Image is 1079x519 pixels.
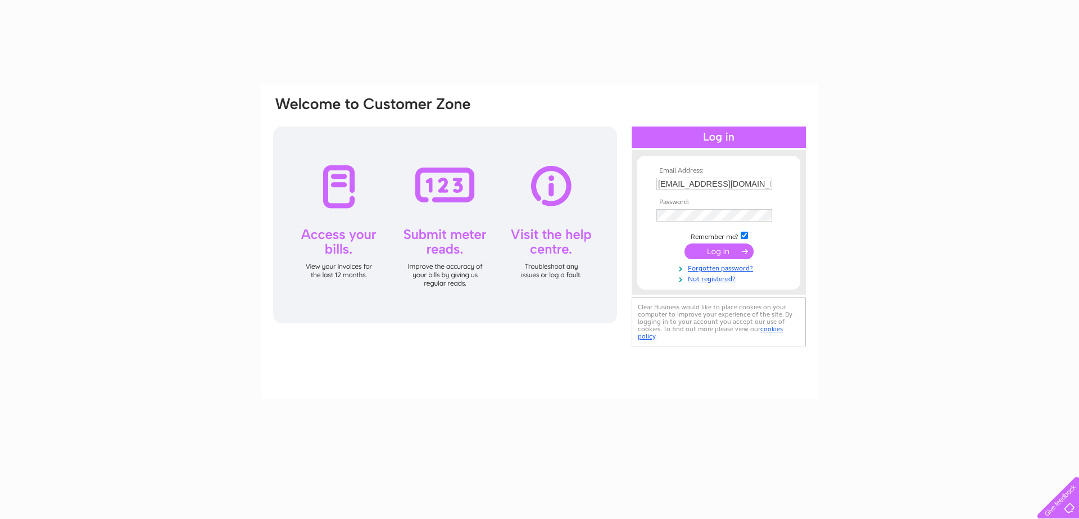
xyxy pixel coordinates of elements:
[656,273,784,283] a: Not registered?
[656,262,784,273] a: Forgotten password?
[654,230,784,241] td: Remember me?
[684,243,754,259] input: Submit
[638,325,783,340] a: cookies policy
[654,198,784,206] th: Password:
[632,297,806,346] div: Clear Business would like to place cookies on your computer to improve your experience of the sit...
[654,167,784,175] th: Email Address:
